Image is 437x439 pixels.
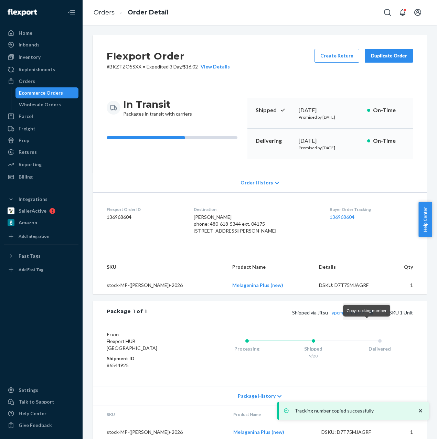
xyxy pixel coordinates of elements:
button: Close Navigation [65,6,78,19]
th: Product Name [227,258,314,276]
a: Billing [4,171,78,182]
a: Melagenina Plus (new) [233,429,284,435]
a: Amazon [4,217,78,228]
div: Inventory [19,54,41,61]
div: Fast Tags [19,253,41,259]
div: Reporting [19,161,42,168]
div: Packages in transit with carriers [123,98,192,117]
span: Copy tracking number [347,308,387,313]
div: Prep [19,137,29,144]
span: • [143,64,145,69]
div: 9/20 [280,353,347,359]
span: [PERSON_NAME] phone: 480-618-5344 ext. 04175 [STREET_ADDRESS][PERSON_NAME] [194,214,276,234]
div: Settings [19,387,38,394]
div: Delivered [347,345,413,352]
a: Add Integration [4,231,78,242]
dt: Shipment ID [107,355,186,362]
a: ypcmara4mx39 [332,310,364,315]
dd: 86544925 [107,362,186,369]
img: Flexport logo [8,9,37,16]
p: Promised by [DATE] [299,114,361,120]
div: Replenishments [19,66,55,73]
div: Add Integration [19,233,49,239]
a: Wholesale Orders [15,99,79,110]
p: Shipped [256,106,293,114]
button: Open account menu [411,6,425,19]
th: Product Name [228,406,316,423]
a: Help Center [4,408,78,419]
button: Open Search Box [381,6,394,19]
button: View Details [198,63,230,70]
a: Home [4,28,78,39]
span: Shipped via Jitsu [292,310,376,315]
p: Promised by [DATE] [299,145,361,151]
div: Home [19,30,32,36]
a: Inbounds [4,39,78,50]
p: On-Time [373,137,405,145]
div: 1 SKU 1 Unit [147,308,413,317]
dt: Destination [194,206,318,212]
div: Add Fast Tag [19,267,43,272]
span: Expedited 3 Day [147,64,181,69]
div: [DATE] [299,106,361,114]
dt: Flexport Order ID [107,206,183,212]
a: Reporting [4,159,78,170]
a: Returns [4,147,78,158]
div: Returns [19,149,37,156]
div: Parcel [19,113,33,120]
div: Billing [19,173,33,180]
div: Orders [19,78,35,85]
p: # BKZTZO5SXX / $16.02 [107,63,230,70]
button: Open notifications [396,6,409,19]
button: Duplicate Order [365,49,413,63]
dt: From [107,331,186,338]
div: Ecommerce Orders [19,89,63,96]
th: SKU [93,258,227,276]
div: Shipped [280,345,347,352]
div: Freight [19,125,35,132]
div: SellerActive [19,207,46,214]
th: Qty [387,258,427,276]
div: Talk to Support [19,398,54,405]
a: Melagenina Plus (new) [232,282,283,288]
div: Duplicate Order [371,52,407,59]
a: Prep [4,135,78,146]
a: Freight [4,123,78,134]
h3: In Transit [123,98,192,110]
div: Inbounds [19,41,40,48]
div: Help Center [19,410,46,417]
button: Give Feedback [4,420,78,431]
button: Integrations [4,194,78,205]
p: On-Time [373,106,405,114]
svg: close toast [417,407,424,414]
h2: Flexport Order [107,49,230,63]
div: DSKU: D7T75MJAGRF [319,282,381,289]
a: Talk to Support [4,396,78,407]
th: Details [313,258,387,276]
div: Wholesale Orders [19,101,61,108]
p: Delivering [256,137,293,145]
a: Parcel [4,111,78,122]
a: Orders [94,9,115,16]
p: Tracking number copied successfully [295,407,410,414]
dt: Buyer Order Tracking [330,206,413,212]
td: stock-MP-([PERSON_NAME])-2026 [93,276,227,295]
span: Order History [241,179,273,186]
button: Help Center [418,202,432,237]
a: Replenishments [4,64,78,75]
a: Inventory [4,52,78,63]
a: Orders [4,76,78,87]
a: Order Detail [128,9,169,16]
div: Integrations [19,196,47,203]
div: DSKU: D7T75MJAGRF [321,429,384,436]
div: Package 1 of 1 [107,308,147,317]
a: Settings [4,385,78,396]
div: Give Feedback [19,422,52,429]
a: Ecommerce Orders [15,87,79,98]
div: [DATE] [299,137,361,145]
th: SKU [93,406,228,423]
button: Create Return [315,49,359,63]
ol: breadcrumbs [88,2,174,23]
